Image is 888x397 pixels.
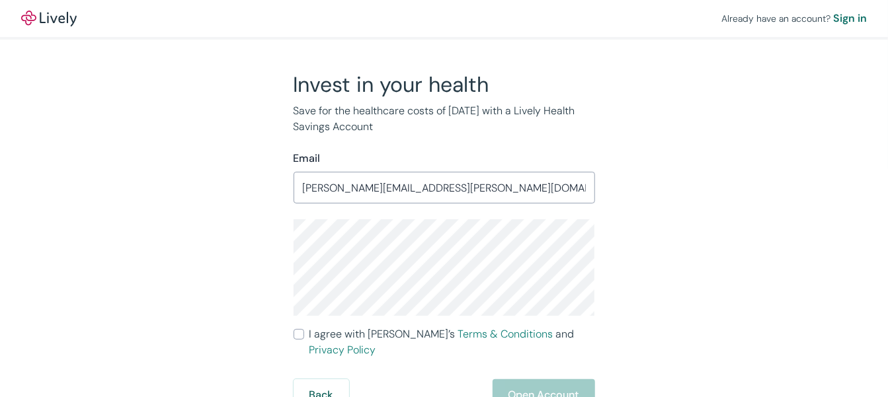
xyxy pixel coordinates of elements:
[309,343,376,357] a: Privacy Policy
[294,103,595,135] p: Save for the healthcare costs of [DATE] with a Lively Health Savings Account
[294,151,321,166] label: Email
[21,11,77,26] a: LivelyLively
[833,11,867,26] a: Sign in
[458,327,553,341] a: Terms & Conditions
[721,11,867,26] div: Already have an account?
[21,11,77,26] img: Lively
[309,326,595,358] span: I agree with [PERSON_NAME]’s and
[294,71,595,98] h2: Invest in your health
